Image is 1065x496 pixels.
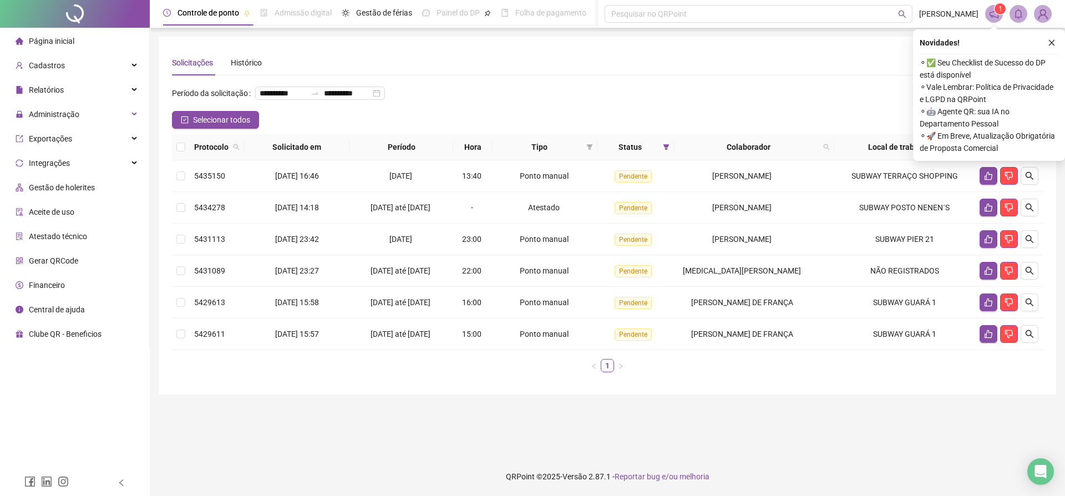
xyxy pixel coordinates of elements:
span: ⚬ 🤖 Agente QR: sua IA no Departamento Pessoal [920,105,1058,130]
span: dislike [1005,235,1013,244]
span: Administração [29,110,79,119]
th: Hora [453,134,493,160]
th: Período [349,134,453,160]
span: 16:00 [462,298,481,307]
span: clock-circle [163,9,171,17]
span: filter [586,144,593,150]
span: Tipo [497,141,582,153]
span: swap-right [311,89,319,98]
span: Novidades ! [920,37,960,49]
th: Solicitado em [244,134,349,160]
span: pushpin [484,10,491,17]
span: like [984,330,993,338]
span: 13:40 [462,171,481,180]
button: Selecionar todos [172,111,259,129]
td: SUBWAY PIER 21 [834,224,975,255]
span: Pendente [615,265,652,277]
span: apartment [16,184,23,191]
span: [DATE] 15:58 [275,298,319,307]
span: [DATE] 23:27 [275,266,319,275]
span: close [1048,39,1056,47]
button: right [614,359,627,372]
span: home [16,37,23,45]
span: 5429613 [194,298,225,307]
footer: QRPoint © 2025 - 2.87.1 - [150,457,1065,496]
span: audit [16,208,23,216]
span: Status [602,141,658,153]
span: 5435150 [194,171,225,180]
span: [PERSON_NAME] [712,171,772,180]
span: Relatórios [29,85,64,94]
span: filter [584,139,595,155]
span: search [823,144,830,150]
span: search [1025,298,1034,307]
span: Gerar QRCode [29,256,78,265]
span: like [984,171,993,180]
span: [DATE] [389,235,412,244]
span: 15:00 [462,330,481,338]
span: Página inicial [29,37,74,45]
span: book [501,9,509,17]
span: 5429611 [194,330,225,338]
span: sun [342,9,349,17]
span: search [1025,330,1034,338]
span: search [821,139,832,155]
span: Gestão de férias [356,8,412,17]
span: Integrações [29,159,70,168]
span: [PERSON_NAME] [919,8,978,20]
td: SUBWAY GUARÁ 1 [834,287,975,318]
span: dislike [1005,171,1013,180]
span: Atestado [528,203,560,212]
span: [DATE] até [DATE] [371,203,430,212]
span: 1 [998,5,1002,13]
span: - [471,203,473,212]
span: Controle de ponto [177,8,239,17]
div: Histórico [231,57,262,69]
span: [DATE] 14:18 [275,203,319,212]
span: Ponto manual [520,298,569,307]
span: Ponto manual [520,266,569,275]
span: Pendente [615,234,652,246]
span: dislike [1005,203,1013,212]
span: Local de trabalho [839,141,960,153]
td: SUBWAY POSTO NENEN´S [834,192,975,224]
span: qrcode [16,257,23,265]
span: Colaborador [678,141,819,153]
span: Versão [562,472,587,481]
span: 5434278 [194,203,225,212]
span: left [591,363,597,370]
span: dashboard [422,9,430,17]
span: lock [16,110,23,118]
span: 5431089 [194,266,225,275]
span: search [1025,203,1034,212]
span: gift [16,330,23,338]
span: instagram [58,476,69,487]
span: search [1025,266,1034,275]
li: Próxima página [614,359,627,372]
span: like [984,235,993,244]
span: like [984,266,993,275]
li: 1 [601,359,614,372]
td: SUBWAY GUARÁ 1 [834,318,975,350]
span: Cadastros [29,61,65,70]
span: filter [663,144,670,150]
span: [PERSON_NAME] DE FRANÇA [691,330,793,338]
span: [DATE] 16:46 [275,171,319,180]
span: [PERSON_NAME] [712,203,772,212]
span: [DATE] até [DATE] [371,298,430,307]
span: pushpin [244,10,250,17]
span: [PERSON_NAME] DE FRANÇA [691,298,793,307]
div: Open Intercom Messenger [1027,458,1054,485]
span: search [898,10,906,18]
img: 82561 [1034,6,1051,22]
span: like [984,298,993,307]
span: dislike [1005,330,1013,338]
span: check-square [181,116,189,124]
span: [DATE] até [DATE] [371,266,430,275]
span: dislike [1005,266,1013,275]
a: 1 [601,360,613,372]
span: Admissão digital [275,8,332,17]
span: sync [16,159,23,167]
label: Período da solicitação [172,84,255,102]
span: Folha de pagamento [515,8,586,17]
